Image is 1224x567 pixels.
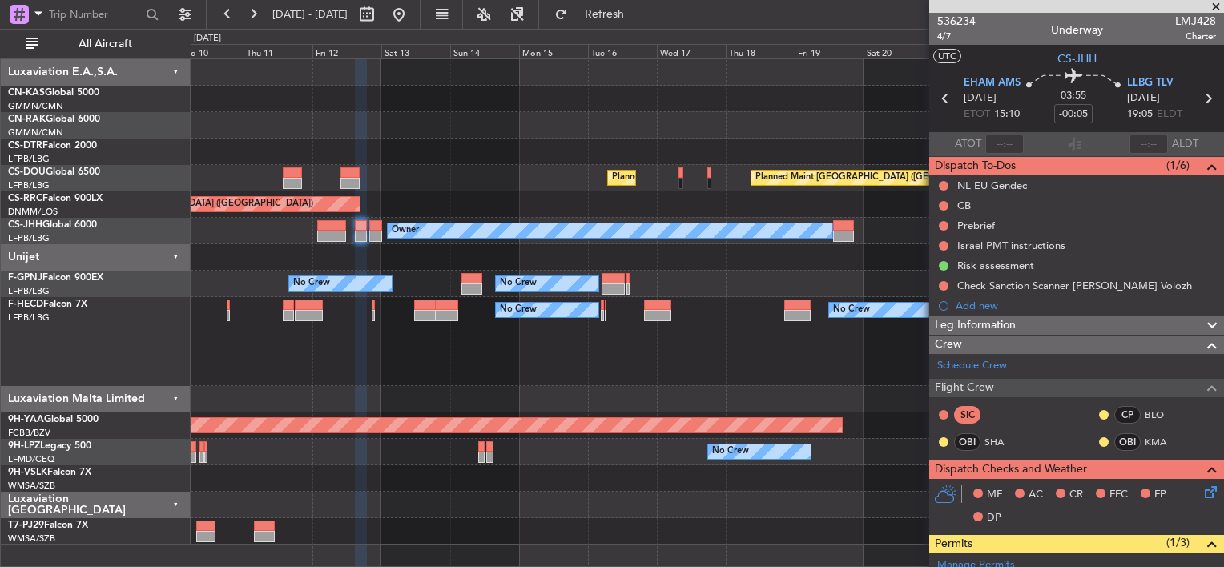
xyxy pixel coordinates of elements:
[381,44,450,58] div: Sat 13
[8,441,40,451] span: 9H-LPZ
[1127,107,1153,123] span: 19:05
[937,13,976,30] span: 536234
[519,44,588,58] div: Mon 15
[954,433,980,451] div: OBI
[1127,90,1160,107] span: [DATE]
[957,239,1065,252] div: Israel PMT instructions
[8,206,58,218] a: DNMM/LOS
[937,358,1007,374] a: Schedule Crew
[1175,13,1216,30] span: LMJ428
[8,533,55,545] a: WMSA/SZB
[1127,75,1174,91] span: LLBG TLV
[8,468,47,477] span: 9H-VSLK
[935,379,994,397] span: Flight Crew
[175,44,244,58] div: Wed 10
[8,167,100,177] a: CS-DOUGlobal 6500
[1051,22,1103,38] div: Underway
[933,49,961,63] button: UTC
[49,2,141,26] input: Trip Number
[1114,433,1141,451] div: OBI
[8,141,42,151] span: CS-DTR
[994,107,1020,123] span: 15:10
[1166,157,1190,174] span: (1/6)
[8,415,99,424] a: 9H-YAAGlobal 5000
[1057,50,1097,67] span: CS-JHH
[8,273,42,283] span: F-GPNJ
[984,408,1021,422] div: - -
[935,157,1016,175] span: Dispatch To-Dos
[8,468,91,477] a: 9H-VSLKFalcon 7X
[8,115,100,124] a: CN-RAKGlobal 6000
[312,44,381,58] div: Fri 12
[8,441,91,451] a: 9H-LPZLegacy 500
[712,440,749,464] div: No Crew
[8,194,42,203] span: CS-RRC
[985,135,1024,154] input: --:--
[612,166,864,190] div: Planned Maint [GEOGRAPHIC_DATA] ([GEOGRAPHIC_DATA])
[1166,534,1190,551] span: (1/3)
[18,31,174,57] button: All Aircraft
[244,44,312,58] div: Thu 11
[8,300,87,309] a: F-HECDFalcon 7X
[500,298,537,322] div: No Crew
[987,510,1001,526] span: DP
[957,219,995,232] div: Prebrief
[8,115,46,124] span: CN-RAK
[8,300,43,309] span: F-HECD
[8,453,54,465] a: LFMD/CEQ
[42,38,169,50] span: All Aircraft
[8,427,50,439] a: FCBB/BZV
[726,44,795,58] div: Thu 18
[955,136,981,152] span: ATOT
[588,44,657,58] div: Tue 16
[8,273,103,283] a: F-GPNJFalcon 900EX
[8,232,50,244] a: LFPB/LBG
[8,521,88,530] a: T7-PJ29Falcon 7X
[987,487,1002,503] span: MF
[1069,487,1083,503] span: CR
[500,271,537,296] div: No Crew
[935,460,1087,479] span: Dispatch Checks and Weather
[547,2,643,27] button: Refresh
[8,88,99,98] a: CN-KASGlobal 5000
[8,167,46,177] span: CS-DOU
[8,220,97,230] a: CS-JHHGlobal 6000
[8,179,50,191] a: LFPB/LBG
[8,480,55,492] a: WMSA/SZB
[755,166,1008,190] div: Planned Maint [GEOGRAPHIC_DATA] ([GEOGRAPHIC_DATA])
[957,199,971,212] div: CB
[1145,408,1181,422] a: BLO
[833,298,870,322] div: No Crew
[293,271,330,296] div: No Crew
[8,285,50,297] a: LFPB/LBG
[935,316,1016,335] span: Leg Information
[450,44,519,58] div: Sun 14
[8,141,97,151] a: CS-DTRFalcon 2000
[8,521,44,530] span: T7-PJ29
[8,220,42,230] span: CS-JHH
[964,90,997,107] span: [DATE]
[964,107,990,123] span: ETOT
[1145,435,1181,449] a: KMA
[954,406,980,424] div: SIC
[935,535,972,553] span: Permits
[1175,30,1216,43] span: Charter
[571,9,638,20] span: Refresh
[8,100,63,112] a: GMMN/CMN
[864,44,932,58] div: Sat 20
[1154,487,1166,503] span: FP
[392,219,419,243] div: Owner
[657,44,726,58] div: Wed 17
[8,312,50,324] a: LFPB/LBG
[272,7,348,22] span: [DATE] - [DATE]
[957,279,1192,292] div: Check Sanction Scanner [PERSON_NAME] Volozh
[964,75,1021,91] span: EHAM AMS
[1061,88,1086,104] span: 03:55
[8,88,45,98] span: CN-KAS
[984,435,1021,449] a: SHA
[937,30,976,43] span: 4/7
[8,153,50,165] a: LFPB/LBG
[8,415,44,424] span: 9H-YAA
[1114,406,1141,424] div: CP
[956,299,1216,312] div: Add new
